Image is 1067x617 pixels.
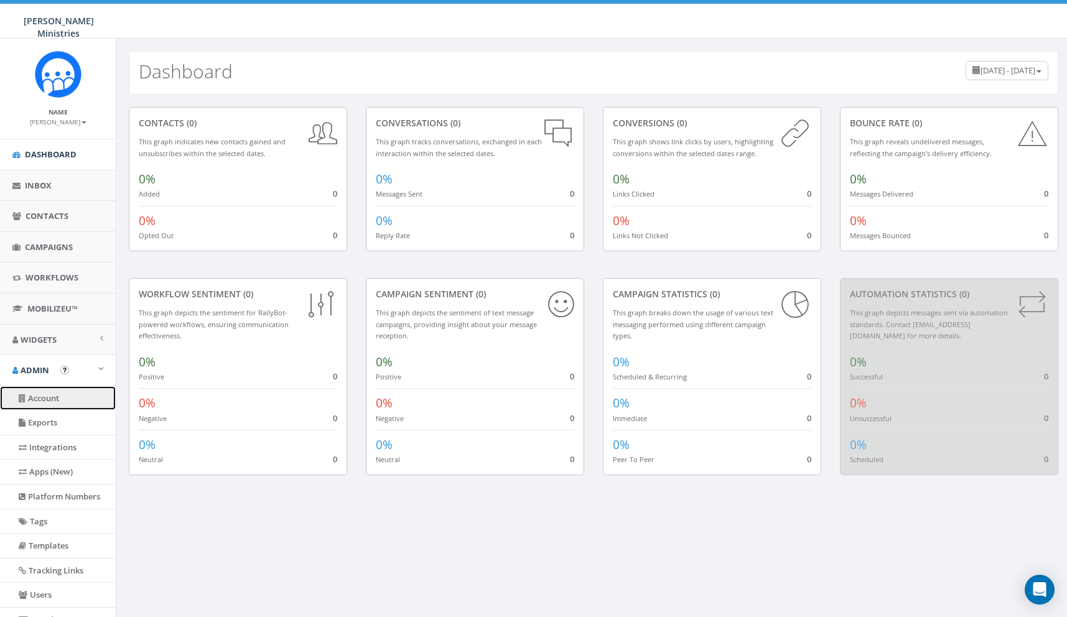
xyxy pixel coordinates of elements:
span: 0 [333,230,337,241]
small: Neutral [139,455,163,464]
span: 0% [850,437,867,453]
span: (0) [448,117,460,129]
span: 0 [570,371,574,382]
span: 0% [376,395,393,411]
span: 0 [333,453,337,465]
span: 0% [376,354,393,370]
span: 0 [807,371,811,382]
span: Campaigns [25,241,73,253]
span: 0% [850,395,867,411]
span: 0 [570,453,574,465]
span: 0% [613,213,630,229]
span: 0 [1044,230,1048,241]
div: contacts [139,117,337,129]
span: 0% [613,171,630,187]
span: 0 [570,412,574,424]
span: 0 [570,230,574,241]
small: Links Not Clicked [613,231,668,240]
span: 0 [807,412,811,424]
span: 0% [376,437,393,453]
span: 0% [613,354,630,370]
span: 0 [807,453,811,465]
small: This graph depicts messages sent via automation standards. Contact [EMAIL_ADDRESS][DOMAIN_NAME] f... [850,308,1008,340]
h2: Dashboard [139,61,233,81]
span: (0) [707,288,720,300]
span: [DATE] - [DATE] [981,65,1035,76]
span: 0 [570,188,574,199]
small: This graph reveals undelivered messages, reflecting the campaign's delivery efficiency. [850,137,992,158]
div: conversations [376,117,574,129]
span: Widgets [21,334,57,345]
img: Rally_Corp_Icon.png [35,51,82,98]
small: Messages Bounced [850,231,911,240]
div: Workflow Sentiment [139,288,337,300]
small: This graph indicates new contacts gained and unsubscribes within the selected dates. [139,137,286,158]
div: conversions [613,117,811,129]
span: 0 [1044,188,1048,199]
span: 0% [139,354,156,370]
span: 0 [333,188,337,199]
div: Automation Statistics [850,288,1048,300]
button: Open In-App Guide [60,366,69,374]
span: 0% [376,213,393,229]
span: (0) [184,117,197,129]
span: 0% [139,395,156,411]
small: Neutral [376,455,400,464]
span: 0% [139,171,156,187]
div: Bounce Rate [850,117,1048,129]
small: Immediate [613,414,647,423]
small: This graph shows link clicks by users, highlighting conversions within the selected dates range. [613,137,773,158]
small: Messages Delivered [850,189,913,198]
small: Positive [376,372,401,381]
span: 0 [807,188,811,199]
div: Open Intercom Messenger [1025,575,1055,605]
span: 0% [850,171,867,187]
small: Successful [850,372,883,381]
span: (0) [674,117,687,129]
span: Dashboard [25,149,77,160]
small: Added [139,189,160,198]
small: Negative [376,414,404,423]
small: Scheduled & Recurring [613,372,687,381]
span: 0 [333,371,337,382]
small: Unsuccessful [850,414,892,423]
span: 0% [139,213,156,229]
small: This graph tracks conversations, exchanged in each interaction within the selected dates. [376,137,542,158]
span: (0) [957,288,969,300]
a: [PERSON_NAME] [30,116,86,127]
span: 0% [850,213,867,229]
small: Negative [139,414,167,423]
span: (0) [241,288,253,300]
span: 0 [333,412,337,424]
span: MobilizeU™ [27,303,78,314]
span: Workflows [26,272,78,283]
span: 0 [1044,453,1048,465]
small: Links Clicked [613,189,655,198]
span: 0 [1044,371,1048,382]
small: Messages Sent [376,189,422,198]
span: Contacts [26,210,68,221]
span: 0% [613,395,630,411]
small: Opted Out [139,231,174,240]
div: Campaign Statistics [613,288,811,300]
span: 0% [850,354,867,370]
span: Admin [21,364,49,376]
span: [PERSON_NAME] Ministries [24,15,94,39]
span: 0% [139,437,156,453]
small: Name [49,108,68,116]
span: 0% [376,171,393,187]
small: This graph depicts the sentiment for RallyBot-powered workflows, ensuring communication effective... [139,308,289,340]
span: (0) [473,288,486,300]
small: This graph breaks down the usage of various text messaging performed using different campaign types. [613,308,773,340]
span: (0) [910,117,922,129]
span: 0% [613,437,630,453]
small: Reply Rate [376,231,410,240]
small: Scheduled [850,455,883,464]
span: 0 [1044,412,1048,424]
small: Positive [139,372,164,381]
small: This graph depicts the sentiment of text message campaigns, providing insight about your message ... [376,308,537,340]
span: Inbox [25,180,52,191]
small: Peer To Peer [613,455,655,464]
span: 0 [807,230,811,241]
small: [PERSON_NAME] [30,118,86,126]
